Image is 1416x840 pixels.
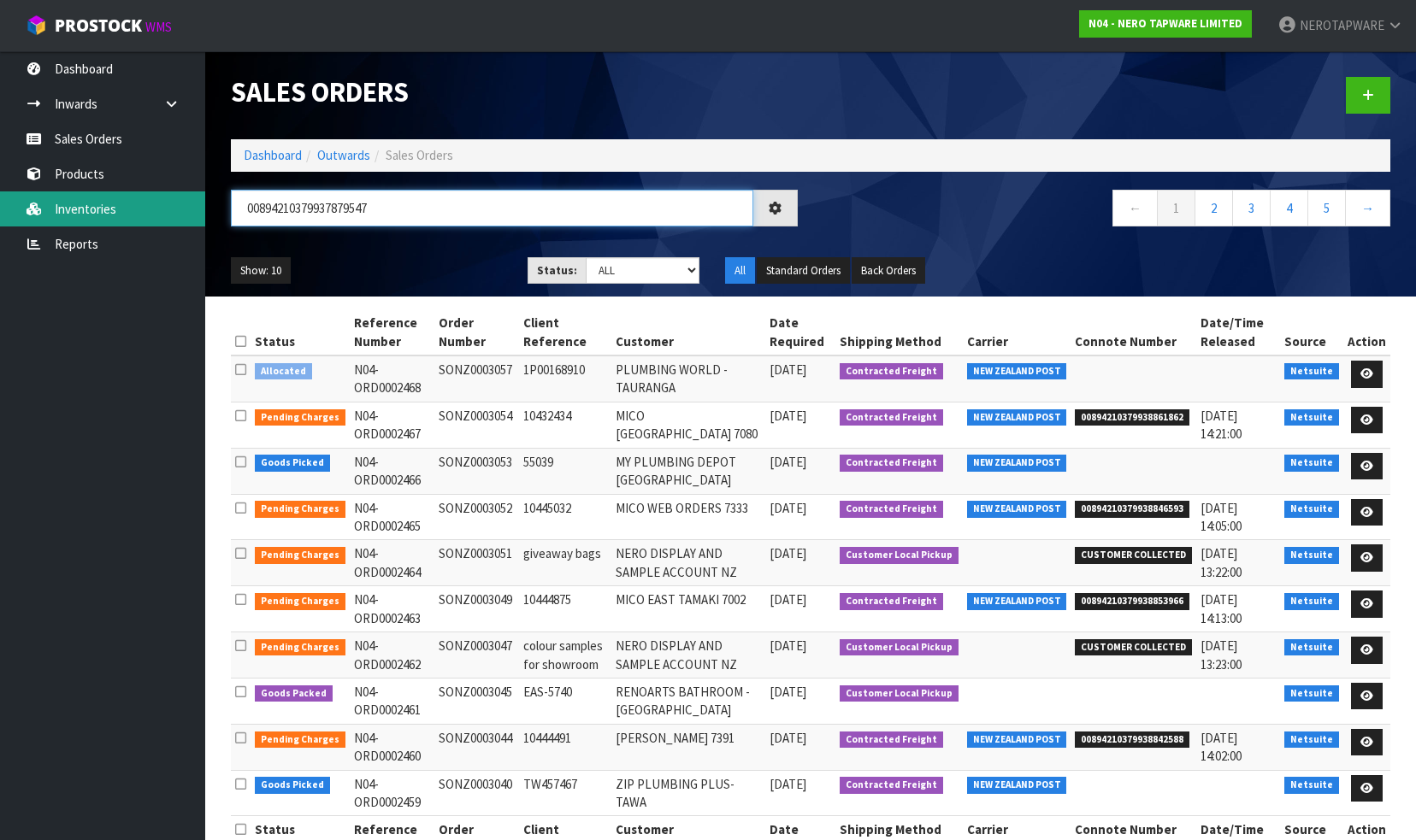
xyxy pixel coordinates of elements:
td: SONZ0003049 [434,586,519,632]
td: SONZ0003045 [434,678,519,724]
span: Netsuite [1284,455,1339,472]
span: Contracted Freight [840,501,943,518]
span: 00894210379938846593 [1075,501,1189,518]
span: Goods Packed [255,685,333,702]
a: 2 [1195,190,1233,226]
td: N04-ORD0002460 [350,724,435,770]
td: [PERSON_NAME] 7391 [611,724,765,770]
span: Contracted Freight [840,777,943,794]
span: CUSTOMER COLLECTED [1075,639,1192,656]
span: Contracted Freight [840,409,943,426]
span: [DATE] [770,730,806,746]
span: Netsuite [1284,547,1339,564]
th: Customer [611,309,765,355]
td: TW457467 [519,770,611,816]
td: 55039 [519,448,611,494]
span: 00894210379938853966 [1075,593,1189,610]
td: 10445032 [519,494,611,540]
span: Netsuite [1284,501,1339,518]
td: SONZ0003054 [434,402,519,448]
span: Goods Picked [255,777,330,794]
strong: N04 - NERO TAPWARE LIMITED [1089,16,1242,31]
input: Search sales orders [231,190,753,226]
span: Contracted Freight [840,455,943,472]
td: N04-ORD0002465 [350,494,435,540]
span: NEROTAPWARE [1300,17,1384,33]
th: Date Required [765,309,835,355]
span: [DATE] [770,637,806,654]
span: NEW ZEALAND POST [967,731,1067,749]
a: → [1345,190,1390,226]
h1: Sales Orders [231,77,798,108]
th: Client Reference [519,309,611,355]
th: Status [251,309,350,355]
span: [DATE] [770,776,806,792]
span: Netsuite [1284,639,1339,656]
td: MICO WEB ORDERS 7333 [611,494,765,540]
td: SONZ0003057 [434,355,519,402]
span: Netsuite [1284,777,1339,794]
th: Reference Number [350,309,435,355]
span: [DATE] [770,454,806,470]
span: Contracted Freight [840,363,943,380]
td: NERO DISPLAY AND SAMPLE ACCOUNT NZ [611,632,765,678]
a: 5 [1307,190,1346,226]
th: Shipping Method [835,309,963,355]
td: NERO DISPLAY AND SAMPLE ACCOUNT NZ [611,540,765,586]
span: Netsuite [1284,409,1339,426]
span: [DATE] [770,545,806,561]
span: [DATE] 13:23:00 [1201,637,1242,672]
span: Netsuite [1284,685,1339,702]
span: Customer Local Pickup [840,685,959,702]
th: Action [1343,309,1390,355]
nav: Page navigation [823,190,1390,232]
span: Pending Charges [255,409,345,426]
td: colour samples for showroom [519,632,611,678]
td: N04-ORD0002463 [350,586,435,632]
span: Customer Local Pickup [840,639,959,656]
span: [DATE] 14:21:00 [1201,408,1242,442]
td: giveaway bags [519,540,611,586]
span: 00894210379938842588 [1075,731,1189,749]
a: 1 [1157,190,1195,226]
span: Sales Orders [386,147,453,163]
td: N04-ORD0002461 [350,678,435,724]
td: PLUMBING WORLD - TAURANGA [611,355,765,402]
td: N04-ORD0002462 [350,632,435,678]
td: ZIP PLUMBING PLUS- TAWA [611,770,765,816]
span: NEW ZEALAND POST [967,593,1067,610]
span: [DATE] [770,684,806,700]
a: Dashboard [244,147,302,163]
td: 10432434 [519,402,611,448]
span: Pending Charges [255,501,345,518]
td: MY PLUMBING DEPOT [GEOGRAPHIC_DATA] [611,448,765,494]
td: SONZ0003040 [434,770,519,816]
span: [DATE] 14:13:00 [1201,591,1242,626]
td: 10444875 [519,586,611,632]
td: N04-ORD0002466 [350,448,435,494]
img: cube-alt.png [26,15,47,36]
td: MICO [GEOGRAPHIC_DATA] 7080 [611,402,765,448]
span: [DATE] [770,408,806,424]
th: Connote Number [1071,309,1196,355]
button: Standard Orders [757,257,850,285]
td: RENOARTS BATHROOM - [GEOGRAPHIC_DATA] [611,678,765,724]
span: Contracted Freight [840,731,943,749]
span: NEW ZEALAND POST [967,777,1067,794]
td: N04-ORD0002468 [350,355,435,402]
span: Pending Charges [255,731,345,749]
button: All [725,257,755,285]
span: NEW ZEALAND POST [967,501,1067,518]
td: N04-ORD0002467 [350,402,435,448]
td: SONZ0003047 [434,632,519,678]
td: 10444491 [519,724,611,770]
span: [DATE] [770,500,806,516]
td: EAS-5740 [519,678,611,724]
a: ← [1112,190,1158,226]
span: [DATE] 13:22:00 [1201,545,1242,579]
small: WMS [145,19,172,35]
span: Pending Charges [255,593,345,610]
th: Source [1280,309,1343,355]
span: [DATE] [770,591,806,608]
td: MICO EAST TAMAKI 7002 [611,586,765,632]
